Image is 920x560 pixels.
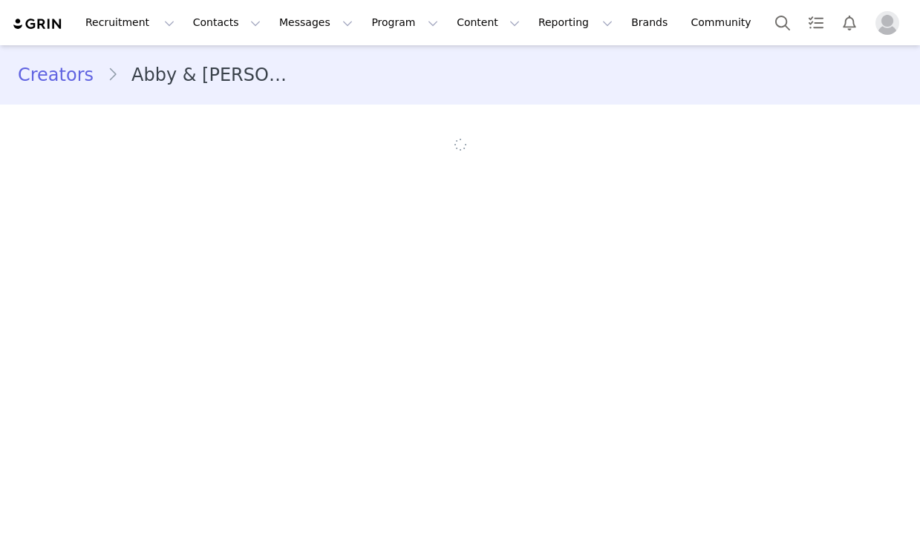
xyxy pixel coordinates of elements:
button: Contacts [184,6,270,39]
button: Notifications [833,6,866,39]
button: Content [448,6,529,39]
img: grin logo [12,17,64,31]
img: placeholder-profile.jpg [875,11,899,35]
a: Tasks [800,6,832,39]
button: Recruitment [76,6,183,39]
a: Creators [18,62,107,88]
button: Reporting [529,6,622,39]
a: Community [682,6,767,39]
button: Profile [867,11,914,35]
button: Program [362,6,447,39]
a: Brands [622,6,681,39]
button: Search [766,6,799,39]
button: Messages [270,6,362,39]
